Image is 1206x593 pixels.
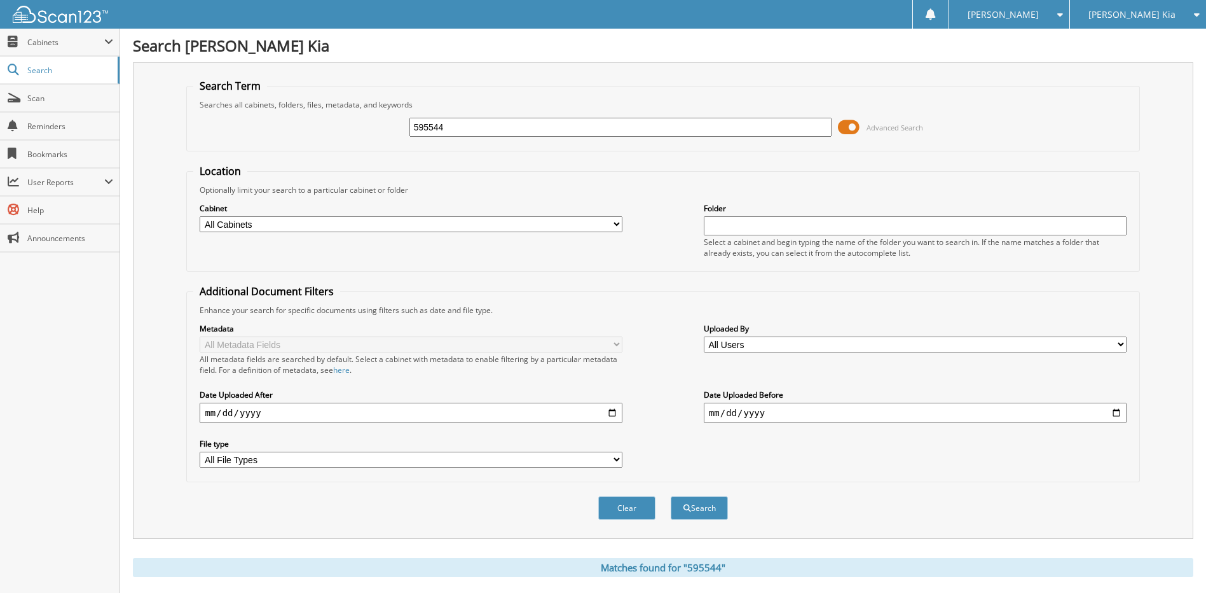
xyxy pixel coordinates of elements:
span: [PERSON_NAME] [968,11,1039,18]
legend: Additional Document Filters [193,284,340,298]
a: here [333,365,350,375]
div: All metadata fields are searched by default. Select a cabinet with metadata to enable filtering b... [200,354,622,375]
span: Scan [27,93,113,104]
legend: Location [193,164,247,178]
span: Cabinets [27,37,104,48]
div: Select a cabinet and begin typing the name of the folder you want to search in. If the name match... [704,237,1127,258]
legend: Search Term [193,79,267,93]
span: [PERSON_NAME] Kia [1088,11,1175,18]
input: end [704,403,1127,423]
span: Reminders [27,121,113,132]
label: Date Uploaded Before [704,389,1127,400]
span: Search [27,65,111,76]
label: Uploaded By [704,323,1127,334]
div: Optionally limit your search to a particular cabinet or folder [193,185,1132,195]
button: Search [671,496,728,520]
div: Matches found for "595544" [133,558,1193,577]
label: Date Uploaded After [200,389,622,400]
h1: Search [PERSON_NAME] Kia [133,35,1193,56]
label: Folder [704,203,1127,214]
span: Advanced Search [867,123,923,132]
span: User Reports [27,177,104,188]
input: start [200,403,622,423]
span: Bookmarks [27,149,113,160]
div: Enhance your search for specific documents using filters such as date and file type. [193,305,1132,316]
img: scan123-logo-white.svg [13,6,108,23]
label: Cabinet [200,203,622,214]
label: Metadata [200,323,622,334]
label: File type [200,438,622,449]
span: Help [27,205,113,216]
button: Clear [598,496,655,520]
span: Announcements [27,233,113,244]
div: Searches all cabinets, folders, files, metadata, and keywords [193,99,1132,110]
